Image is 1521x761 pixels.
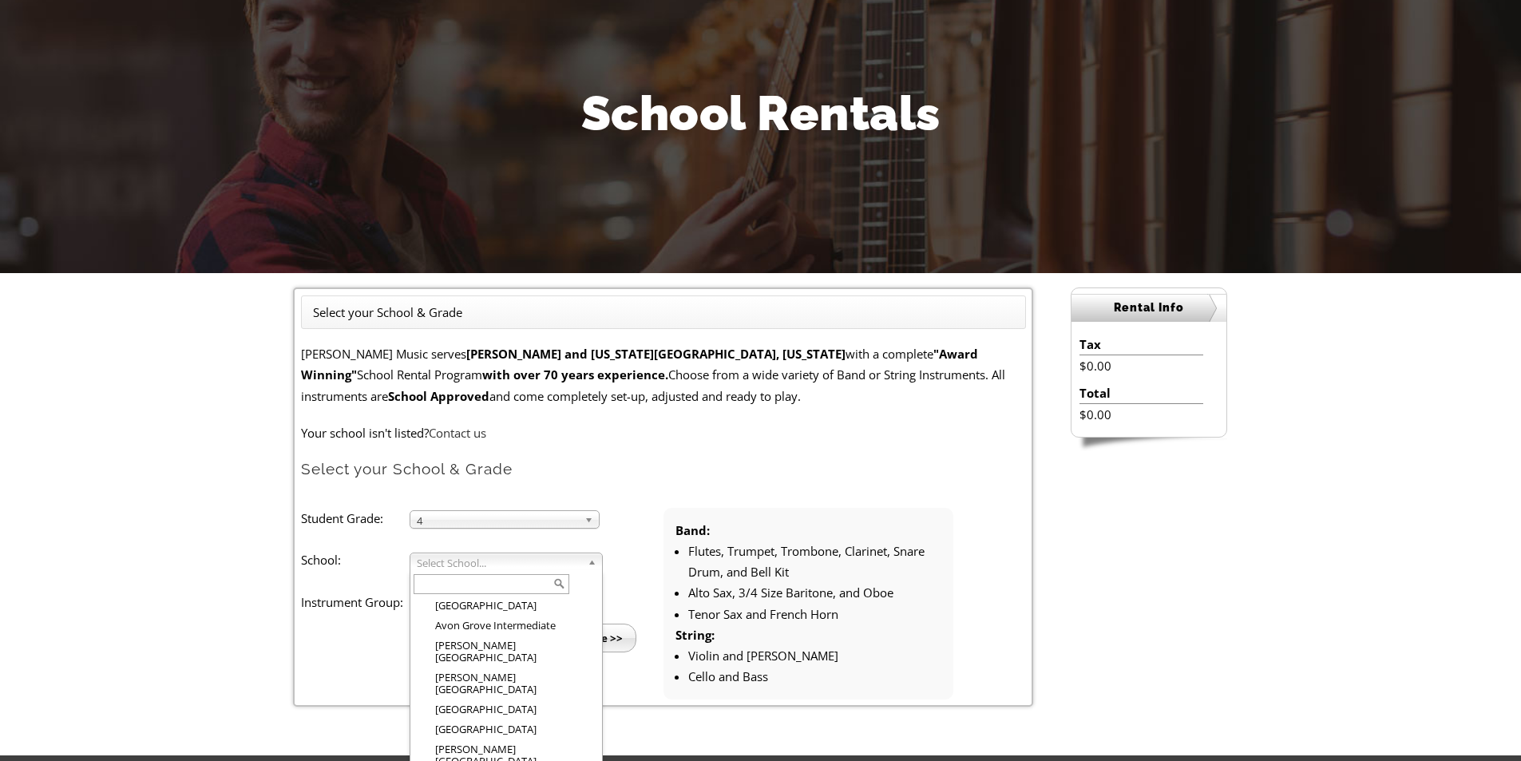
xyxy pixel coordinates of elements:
li: Flutes, Trumpet, Trombone, Clarinet, Snare Drum, and Bell Kit [688,541,941,583]
p: [PERSON_NAME] Music serves with a complete School Rental Program Choose from a wide variety of Ba... [301,343,1026,406]
li: Cello and Bass [688,666,941,687]
li: [GEOGRAPHIC_DATA] [423,719,599,739]
strong: [PERSON_NAME] and [US_STATE][GEOGRAPHIC_DATA], [US_STATE] [466,346,846,362]
strong: Band: [675,522,710,538]
h2: Select your School & Grade [301,459,1026,479]
h1: School Rentals [294,80,1228,147]
a: Contact us [429,425,486,441]
li: $0.00 [1079,404,1203,425]
li: Select your School & Grade [313,302,462,323]
li: Tax [1079,334,1203,355]
li: Avon Grove Intermediate [423,616,599,636]
span: Select School... [417,553,581,573]
li: [GEOGRAPHIC_DATA] [423,700,599,719]
strong: String: [675,627,715,643]
li: $0.00 [1079,355,1203,376]
label: Instrument Group: [301,592,410,612]
li: Violin and [PERSON_NAME] [688,645,941,666]
h2: Rental Info [1071,294,1226,322]
li: [PERSON_NAME][GEOGRAPHIC_DATA] [423,668,599,700]
strong: School Approved [388,388,489,404]
strong: with over 70 years experience. [482,367,668,382]
li: [PERSON_NAME][GEOGRAPHIC_DATA] [423,636,599,668]
img: sidebar-footer.png [1071,438,1227,452]
li: Tenor Sax and French Horn [688,604,941,624]
li: [GEOGRAPHIC_DATA] [423,596,599,616]
p: Your school isn't listed? [301,422,1026,443]
li: Total [1079,382,1203,404]
li: Alto Sax, 3/4 Size Baritone, and Oboe [688,582,941,603]
span: 4 [417,511,578,530]
label: Student Grade: [301,508,410,529]
label: School: [301,549,410,570]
